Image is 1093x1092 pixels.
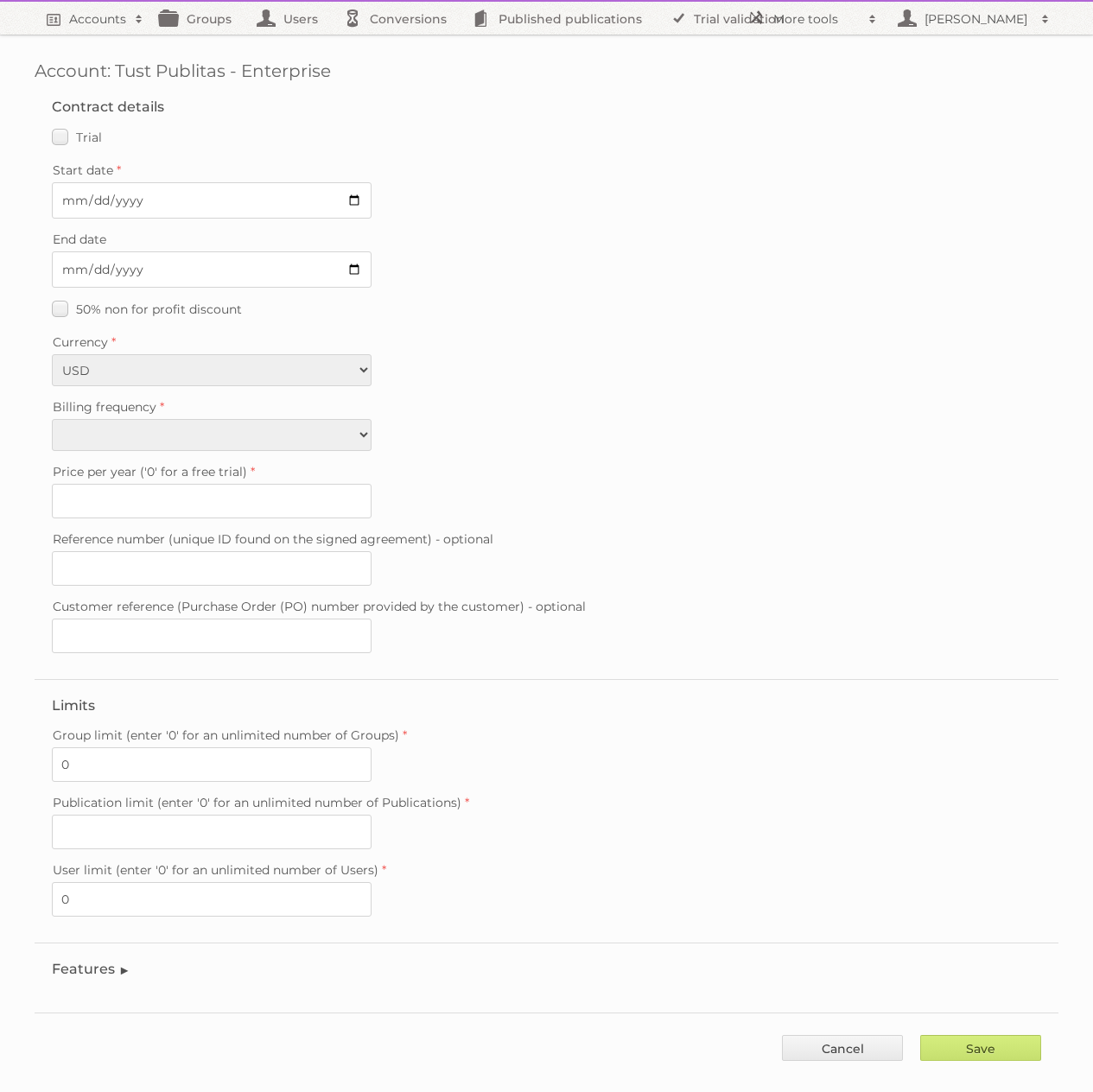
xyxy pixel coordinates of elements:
[53,531,493,547] span: Reference number (unique ID found on the signed agreement) - optional
[52,961,130,977] legend: Features
[920,10,1033,28] h2: [PERSON_NAME]
[782,1035,903,1061] a: Cancel
[886,2,1058,35] a: [PERSON_NAME]
[53,727,399,743] span: Group limit (enter '0' for an unlimited number of Groups)
[152,2,249,35] a: Groups
[53,334,108,350] span: Currency
[35,60,1058,81] h1: Account: Tust Publitas - Enterprise
[76,130,102,145] span: Trial
[69,10,126,28] h2: Accounts
[53,464,247,479] span: Price per year ('0' for a free trial)
[659,2,802,35] a: Trial validation
[53,399,156,415] span: Billing frequency
[52,98,164,115] legend: Contract details
[464,2,659,35] a: Published publications
[739,2,886,35] a: More tools
[35,2,152,35] a: Accounts
[53,162,113,178] span: Start date
[53,232,106,247] span: End date
[53,599,586,614] span: Customer reference (Purchase Order (PO) number provided by the customer) - optional
[773,10,860,28] h2: More tools
[53,862,378,878] span: User limit (enter '0' for an unlimited number of Users)
[249,2,335,35] a: Users
[76,302,242,317] span: 50% non for profit discount
[335,2,464,35] a: Conversions
[920,1035,1041,1061] input: Save
[53,795,461,810] span: Publication limit (enter '0' for an unlimited number of Publications)
[52,697,95,714] legend: Limits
